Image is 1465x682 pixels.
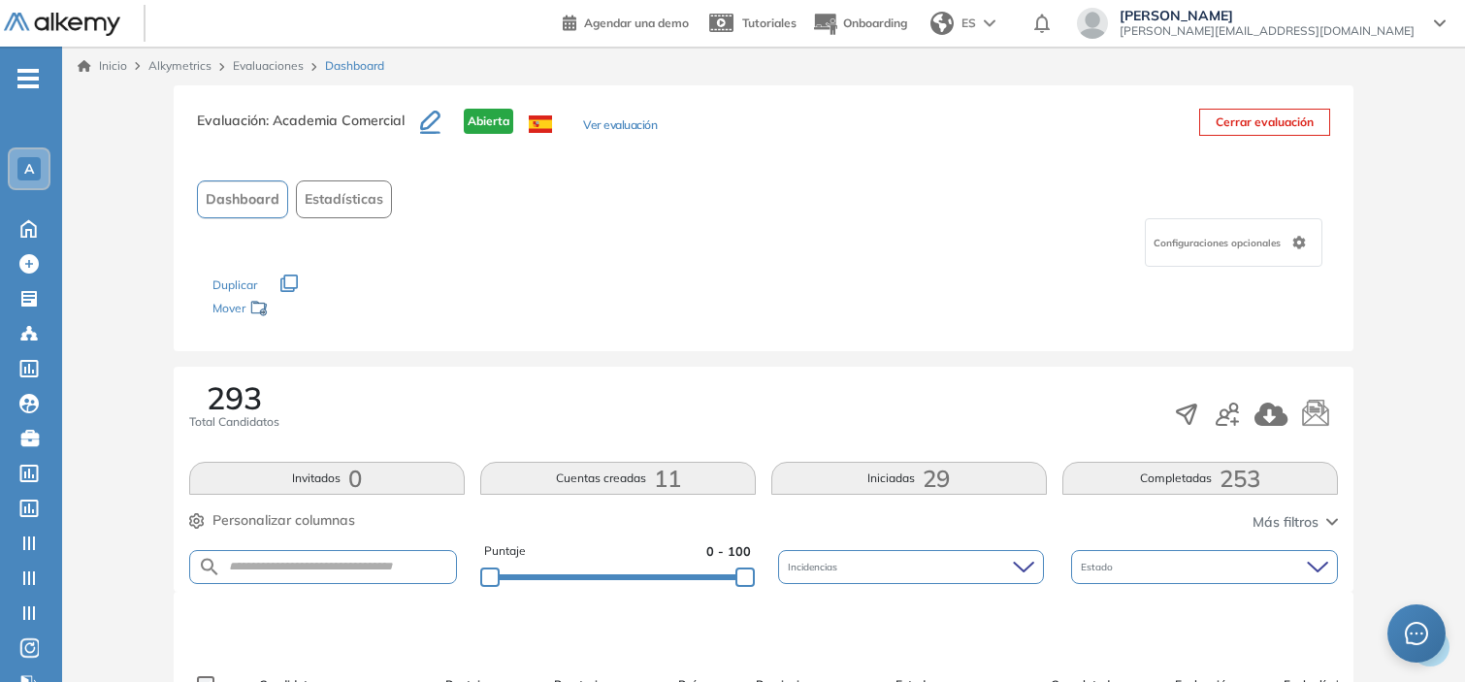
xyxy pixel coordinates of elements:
img: ESP [529,115,552,133]
a: Inicio [78,57,127,75]
span: Abierta [464,109,513,134]
button: Más filtros [1253,512,1338,533]
a: Evaluaciones [233,58,304,73]
div: Incidencias [778,550,1044,584]
span: Tutoriales [742,16,797,30]
button: Ver evaluación [583,116,657,137]
img: arrow [984,19,995,27]
span: Dashboard [325,57,384,75]
button: Invitados0 [189,462,465,495]
a: Agendar una demo [563,10,689,33]
span: Duplicar [212,277,257,292]
span: 293 [207,382,262,413]
span: Dashboard [206,189,279,210]
span: Personalizar columnas [212,510,355,531]
button: Completadas253 [1062,462,1338,495]
img: world [930,12,954,35]
button: Personalizar columnas [189,510,355,531]
span: message [1404,621,1429,646]
div: Estado [1071,550,1337,584]
button: Estadísticas [296,180,392,218]
span: 0 - 100 [706,542,751,561]
button: Iniciadas29 [771,462,1047,495]
span: Onboarding [843,16,907,30]
span: Alkymetrics [148,58,212,73]
button: Cuentas creadas11 [480,462,756,495]
span: Agendar una demo [584,16,689,30]
span: A [24,161,34,177]
button: Dashboard [197,180,288,218]
span: Más filtros [1253,512,1318,533]
span: Configuraciones opcionales [1154,236,1285,250]
img: SEARCH_ALT [198,555,221,579]
i: - [17,77,39,81]
span: Puntaje [484,542,526,561]
img: Logo [4,13,120,37]
span: ES [961,15,976,32]
div: Configuraciones opcionales [1145,218,1322,267]
button: Onboarding [812,3,907,45]
span: Estadísticas [305,189,383,210]
span: : Academia Comercial [266,112,405,129]
span: [PERSON_NAME] [1120,8,1415,23]
span: Incidencias [788,560,841,574]
div: Mover [212,292,407,328]
span: Total Candidatos [189,413,279,431]
span: Estado [1081,560,1117,574]
span: [PERSON_NAME][EMAIL_ADDRESS][DOMAIN_NAME] [1120,23,1415,39]
button: Cerrar evaluación [1199,109,1330,136]
h3: Evaluación [197,109,420,149]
